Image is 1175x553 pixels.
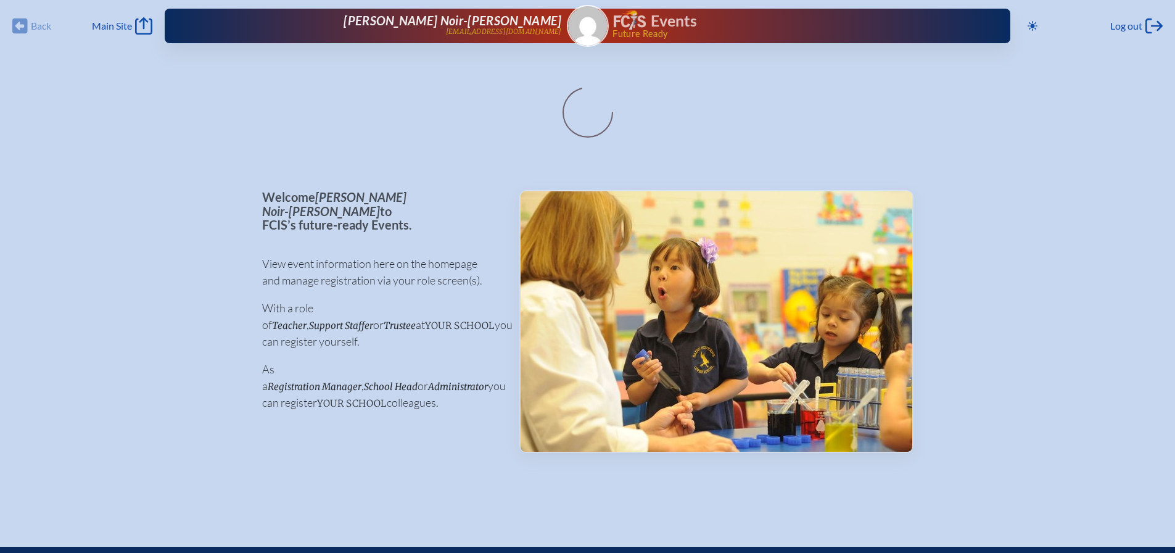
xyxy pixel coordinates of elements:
img: Events [521,191,912,452]
span: Registration Manager [268,381,361,393]
a: Gravatar [567,5,609,47]
span: Main Site [92,20,132,32]
span: School Head [364,381,418,393]
span: Administrator [428,381,488,393]
img: Gravatar [568,6,608,46]
span: Future Ready [612,30,971,38]
span: [PERSON_NAME] Noir-[PERSON_NAME] [344,13,561,28]
a: Main Site [92,17,152,35]
a: [PERSON_NAME] Noir-[PERSON_NAME][EMAIL_ADDRESS][DOMAIN_NAME] [204,14,561,38]
span: Log out [1110,20,1142,32]
span: your school [317,397,387,409]
span: Support Staffer [309,320,373,331]
span: [PERSON_NAME] Noir-[PERSON_NAME] [262,189,406,218]
span: your school [425,320,495,331]
div: FCIS Events — Future ready [614,10,971,38]
p: View event information here on the homepage and manage registration via your role screen(s). [262,256,500,289]
span: Teacher [272,320,307,331]
p: With a role of , or at you can register yourself. [262,300,500,350]
p: [EMAIL_ADDRESS][DOMAIN_NAME] [446,28,562,36]
p: Welcome to FCIS’s future-ready Events. [262,190,500,232]
p: As a , or you can register colleagues. [262,361,500,411]
span: Trustee [384,320,416,331]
